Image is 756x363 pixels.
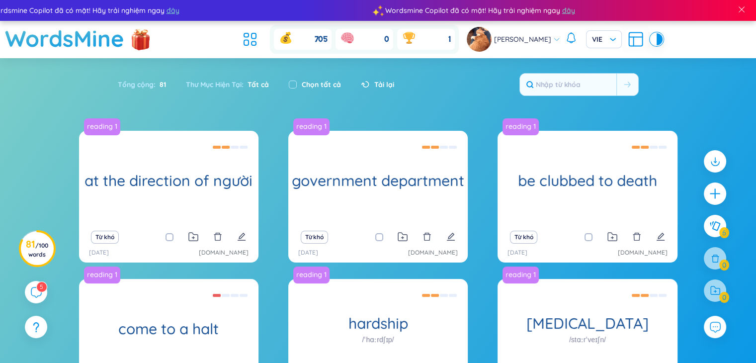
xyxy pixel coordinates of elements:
p: [DATE] [89,248,109,258]
span: đây [558,5,571,16]
span: 5 [40,283,43,290]
a: reading 1 [83,121,121,131]
span: edit [446,232,455,241]
span: delete [422,232,431,241]
span: Tất cả [244,80,269,89]
span: 81 [156,79,166,90]
button: edit [237,230,246,244]
a: avatar [467,27,494,52]
a: reading 1 [293,118,334,135]
p: [DATE] [507,248,527,258]
button: delete [422,230,431,244]
span: 0 [384,34,389,45]
button: Từ khó [91,231,118,244]
a: reading 1 [84,118,124,135]
span: 705 [314,34,328,45]
button: delete [632,230,641,244]
h1: /stɑːrˈveɪʃn/ [569,334,606,345]
a: reading 1 [293,267,334,283]
span: VIE [592,34,616,44]
h1: be clubbed to death [498,172,677,189]
a: WordsMine [5,21,124,56]
span: Tải lại [374,79,394,90]
h1: government department [288,172,468,189]
span: plus [709,187,721,200]
a: reading 1 [292,270,331,279]
a: reading 1 [503,118,543,135]
a: [DOMAIN_NAME] [199,248,249,258]
a: reading 1 [83,270,121,279]
button: edit [656,230,665,244]
a: [DOMAIN_NAME] [618,248,668,258]
span: edit [237,232,246,241]
span: edit [656,232,665,241]
p: [DATE] [298,248,318,258]
span: đây [162,5,175,16]
button: edit [446,230,455,244]
h3: 81 [26,240,48,258]
h1: at the direction of người [79,172,258,189]
a: reading 1 [502,121,540,131]
button: delete [213,230,222,244]
a: reading 1 [503,267,543,283]
input: Nhập từ khóa [520,74,616,95]
button: Từ khó [510,231,537,244]
span: / 100 words [28,242,48,258]
a: reading 1 [84,267,124,283]
div: Tổng cộng : [118,74,176,95]
span: delete [632,232,641,241]
div: Thư Mục Hiện Tại : [176,74,279,95]
span: 1 [448,34,451,45]
h1: /ˈhɑːrdʃɪp/ [362,334,394,345]
span: delete [213,232,222,241]
h1: [MEDICAL_DATA] [498,315,677,332]
h1: hardship [288,315,468,332]
span: [PERSON_NAME] [494,34,551,45]
label: Chọn tất cả [302,79,341,90]
sup: 5 [37,282,47,292]
a: reading 1 [292,121,331,131]
a: [DOMAIN_NAME] [408,248,458,258]
img: flashSalesIcon.a7f4f837.png [131,25,151,55]
button: Từ khó [301,231,328,244]
img: avatar [467,27,492,52]
h1: come to a halt [79,320,258,338]
a: reading 1 [502,270,540,279]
